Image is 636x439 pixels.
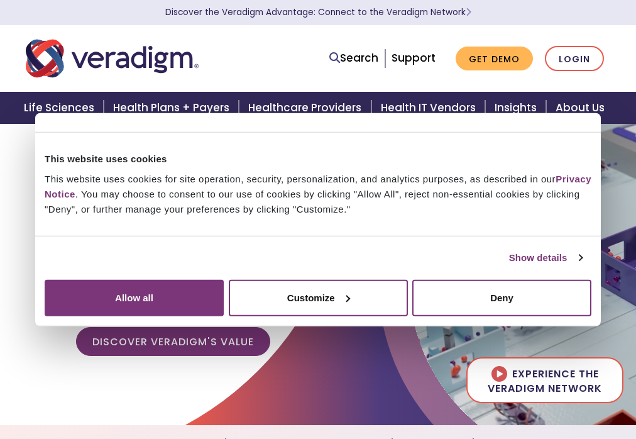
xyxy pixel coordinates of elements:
[392,50,436,65] a: Support
[45,152,591,167] div: This website uses cookies
[412,279,591,316] button: Deny
[16,92,106,124] a: Life Sciences
[548,92,620,124] a: About Us
[545,46,604,72] a: Login
[45,171,591,216] div: This website uses cookies for site operation, security, personalization, and analytics purposes, ...
[466,6,471,18] span: Learn More
[509,250,582,265] a: Show details
[329,50,378,67] a: Search
[45,173,591,199] a: Privacy Notice
[76,327,270,356] a: Discover Veradigm's Value
[241,92,373,124] a: Healthcare Providers
[26,38,199,79] img: Veradigm logo
[106,92,241,124] a: Health Plans + Payers
[229,279,408,316] button: Customize
[487,92,548,124] a: Insights
[456,47,533,71] a: Get Demo
[373,92,487,124] a: Health IT Vendors
[45,279,224,316] button: Allow all
[165,6,471,18] a: Discover the Veradigm Advantage: Connect to the Veradigm NetworkLearn More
